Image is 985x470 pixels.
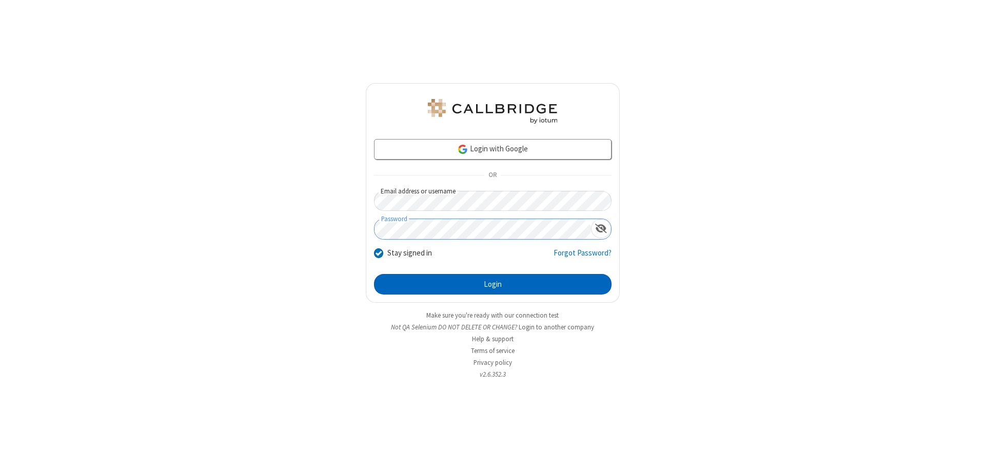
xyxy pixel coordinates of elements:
div: Show password [591,219,611,238]
li: v2.6.352.3 [366,369,620,379]
button: Login [374,274,612,295]
span: OR [484,168,501,183]
img: google-icon.png [457,144,468,155]
input: Email address or username [374,191,612,211]
li: Not QA Selenium DO NOT DELETE OR CHANGE? [366,322,620,332]
a: Login with Google [374,139,612,160]
a: Forgot Password? [554,247,612,267]
button: Login to another company [519,322,594,332]
a: Privacy policy [474,358,512,367]
a: Make sure you're ready with our connection test [426,311,559,320]
a: Terms of service [471,346,515,355]
label: Stay signed in [387,247,432,259]
a: Help & support [472,335,514,343]
img: QA Selenium DO NOT DELETE OR CHANGE [426,99,559,124]
input: Password [375,219,591,239]
iframe: Chat [959,443,977,463]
